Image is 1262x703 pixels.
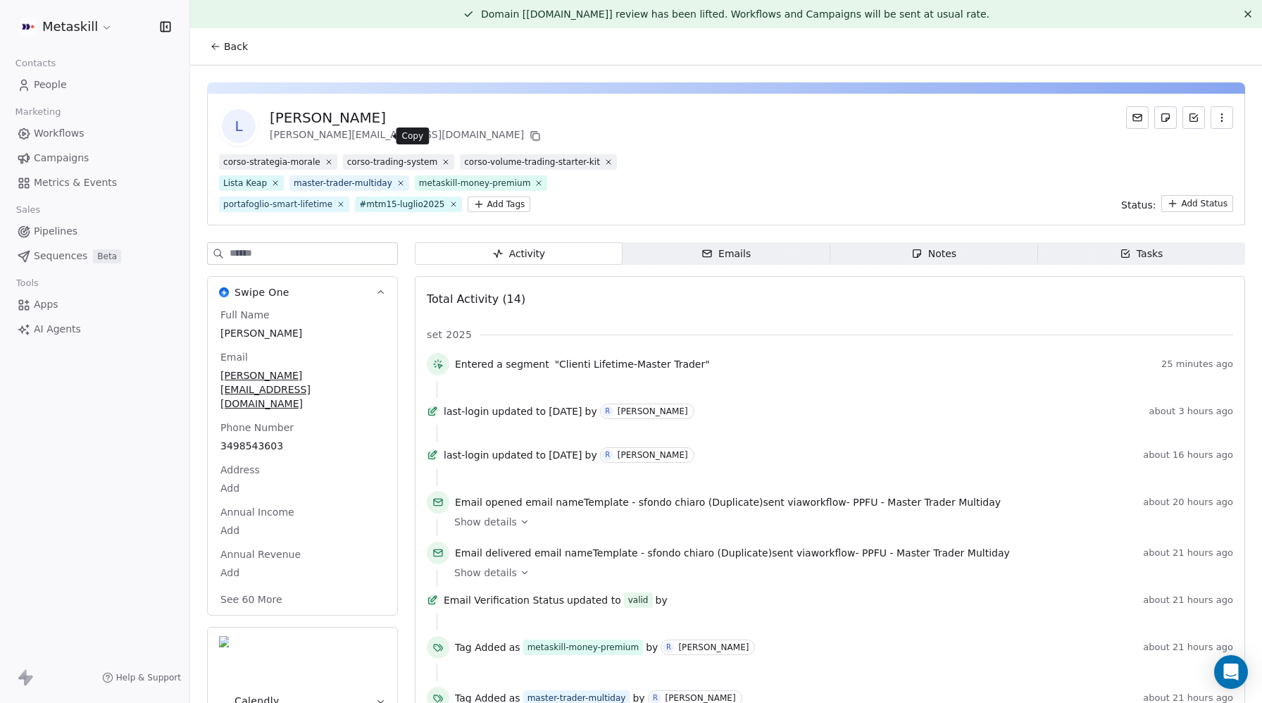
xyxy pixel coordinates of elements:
[454,515,1223,529] a: Show details
[1161,359,1233,370] span: 25 minutes ago
[1143,595,1233,606] span: about 21 hours ago
[444,404,489,418] span: last-login
[11,171,178,194] a: Metrics & Events
[1143,449,1233,461] span: about 16 hours ago
[218,463,263,477] span: Address
[419,177,531,189] div: metaskill-money-premium
[549,448,582,462] span: [DATE]
[678,642,749,652] div: [PERSON_NAME]
[270,127,544,144] div: [PERSON_NAME][EMAIL_ADDRESS][DOMAIN_NAME]
[218,421,296,435] span: Phone Number
[555,357,710,371] span: "Clienti Lifetime-Master Trader"
[10,199,46,220] span: Sales
[1161,195,1233,212] button: Add Status
[224,39,248,54] span: Back
[1149,406,1233,417] span: about 3 hours ago
[270,108,544,127] div: [PERSON_NAME]
[220,326,385,340] span: [PERSON_NAME]
[223,198,332,211] div: portafoglio-smart-lifetime
[584,497,763,508] span: Template - sfondo chiaro (Duplicate)
[1143,547,1233,559] span: about 21 hours ago
[853,497,1001,508] span: PPFU - Master Trader Multiday
[9,101,67,123] span: Marketing
[549,404,582,418] span: [DATE]
[34,126,85,141] span: Workflows
[235,285,289,299] span: Swipe One
[208,277,397,308] button: Swipe OneSwipe One
[17,15,115,39] button: Metaskill
[34,249,87,263] span: Sequences
[618,406,688,416] div: [PERSON_NAME]
[11,73,178,97] a: People
[464,156,600,168] div: corso-volume-trading-starter-kit
[701,247,751,261] div: Emails
[455,497,523,508] span: Email opened
[862,547,1010,559] span: PPFU - Master Trader Multiday
[11,122,178,145] a: Workflows
[1121,198,1156,212] span: Status:
[42,18,98,36] span: Metaskill
[618,450,688,460] div: [PERSON_NAME]
[34,322,81,337] span: AI Agents
[455,547,531,559] span: Email delivered
[1143,497,1233,508] span: about 20 hours ago
[34,297,58,312] span: Apps
[666,693,736,703] div: [PERSON_NAME]
[593,547,773,559] span: Template - sfondo chiaro (Duplicate)
[646,640,658,654] span: by
[455,640,506,654] span: Tag Added
[201,34,256,59] button: Back
[34,175,117,190] span: Metrics & Events
[427,292,525,306] span: Total Activity (14)
[468,197,531,212] button: Add Tags
[492,448,546,462] span: updated to
[455,546,1010,560] span: email name sent via workflow -
[219,287,229,297] img: Swipe One
[444,593,564,607] span: Email Verification Status
[294,177,392,189] div: master-trader-multiday
[1120,247,1163,261] div: Tasks
[102,672,181,683] a: Help & Support
[34,151,89,166] span: Campaigns
[34,77,67,92] span: People
[454,515,517,529] span: Show details
[218,505,297,519] span: Annual Income
[220,523,385,537] span: Add
[347,156,438,168] div: corso-trading-system
[93,249,121,263] span: Beta
[492,404,546,418] span: updated to
[220,368,385,411] span: [PERSON_NAME][EMAIL_ADDRESS][DOMAIN_NAME]
[220,439,385,453] span: 3498543603
[222,109,256,143] span: L
[605,406,610,417] div: R
[628,593,649,607] div: valid
[218,308,273,322] span: Full Name
[454,566,517,580] span: Show details
[220,481,385,495] span: Add
[567,593,621,607] span: updated to
[11,293,178,316] a: Apps
[605,449,610,461] div: R
[455,357,549,371] span: Entered a segment
[585,404,597,418] span: by
[359,198,444,211] div: #mtm15-luglio2025
[223,177,267,189] div: Lista Keap
[220,566,385,580] span: Add
[481,8,989,20] span: Domain [[DOMAIN_NAME]] review has been lifted. Workflows and Campaigns will be sent at usual rate.
[402,130,424,142] p: Copy
[10,273,44,294] span: Tools
[1214,655,1248,689] div: Open Intercom Messenger
[218,350,251,364] span: Email
[666,642,671,653] div: R
[527,641,639,654] div: metaskill-money-premium
[9,53,62,74] span: Contacts
[208,308,397,615] div: Swipe OneSwipe One
[455,495,1001,509] span: email name sent via workflow -
[656,593,668,607] span: by
[34,224,77,239] span: Pipelines
[116,672,181,683] span: Help & Support
[11,147,178,170] a: Campaigns
[509,640,520,654] span: as
[444,448,489,462] span: last-login
[223,156,320,168] div: corso-strategia-morale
